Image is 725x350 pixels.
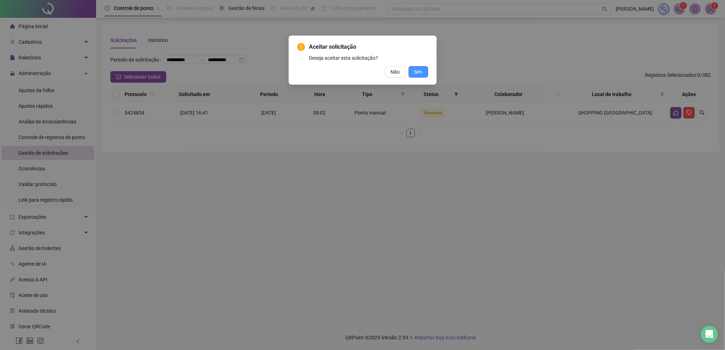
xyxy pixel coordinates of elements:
[701,326,718,343] div: Open Intercom Messenger
[309,43,428,51] span: Aceitar solicitação
[297,43,305,51] span: exclamation-circle
[309,54,428,62] div: Deseja aceitar esta solicitação?
[391,68,400,76] span: Não
[385,66,406,78] button: Não
[414,68,422,76] span: Sim
[409,66,428,78] button: Sim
